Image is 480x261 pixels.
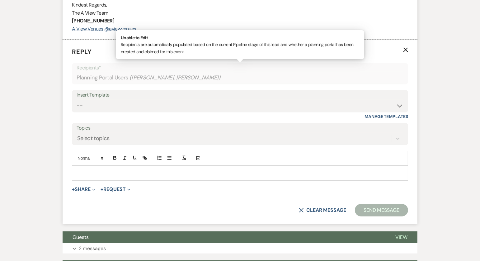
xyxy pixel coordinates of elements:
strong: Unable to Edit [121,35,148,40]
span: + [72,187,75,192]
button: View [385,231,417,243]
strong: [PHONE_NUMBER] [72,17,114,24]
a: Manage Templates [365,114,408,119]
a: A View Venues [72,26,103,32]
a: @aviewvenues [104,26,136,32]
label: Topics [77,124,403,133]
span: View [395,234,407,240]
p: Recipients are automatically populated based on the current Pipeline stage of this lead and wheth... [121,34,359,55]
button: Guests [63,231,385,243]
span: Kindest Regards, [72,2,107,8]
button: Share [72,187,95,192]
button: 2 messages [63,243,417,254]
p: Recipients* [77,64,403,72]
button: Request [101,187,130,192]
span: ( [PERSON_NAME], [PERSON_NAME] ) [129,74,221,82]
span: Reply [72,48,92,56]
div: Planning Portal Users [77,72,403,84]
p: 2 messages [79,244,106,253]
span: Guests [73,234,89,240]
span: | [103,26,104,32]
span: The A View Team [72,10,108,16]
span: + [101,187,104,192]
div: Insert Template [77,91,403,100]
button: Clear message [299,208,346,213]
button: Send Message [355,204,408,216]
div: Select topics [77,134,110,143]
